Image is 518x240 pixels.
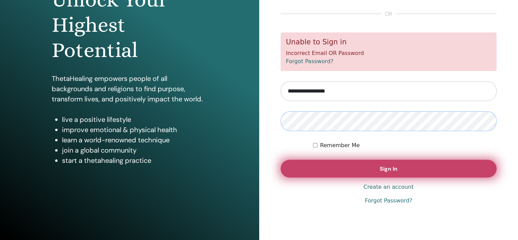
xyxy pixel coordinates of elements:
[281,32,497,71] div: Incorrect Email OR Password
[62,114,207,125] li: live a positive lifestyle
[62,145,207,155] li: join a global community
[286,38,491,46] h5: Unable to Sign in
[281,160,497,178] button: Sign In
[313,141,497,150] div: Keep me authenticated indefinitely or until I manually logout
[320,141,360,150] label: Remember Me
[381,10,396,18] span: or
[363,183,413,191] a: Create an account
[62,125,207,135] li: improve emotional & physical health
[286,58,333,65] a: Forgot Password?
[365,197,412,205] a: Forgot Password?
[380,165,397,172] span: Sign In
[62,135,207,145] li: learn a world-renowned technique
[52,73,207,104] p: ThetaHealing empowers people of all backgrounds and religions to find purpose, transform lives, a...
[62,155,207,166] li: start a thetahealing practice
